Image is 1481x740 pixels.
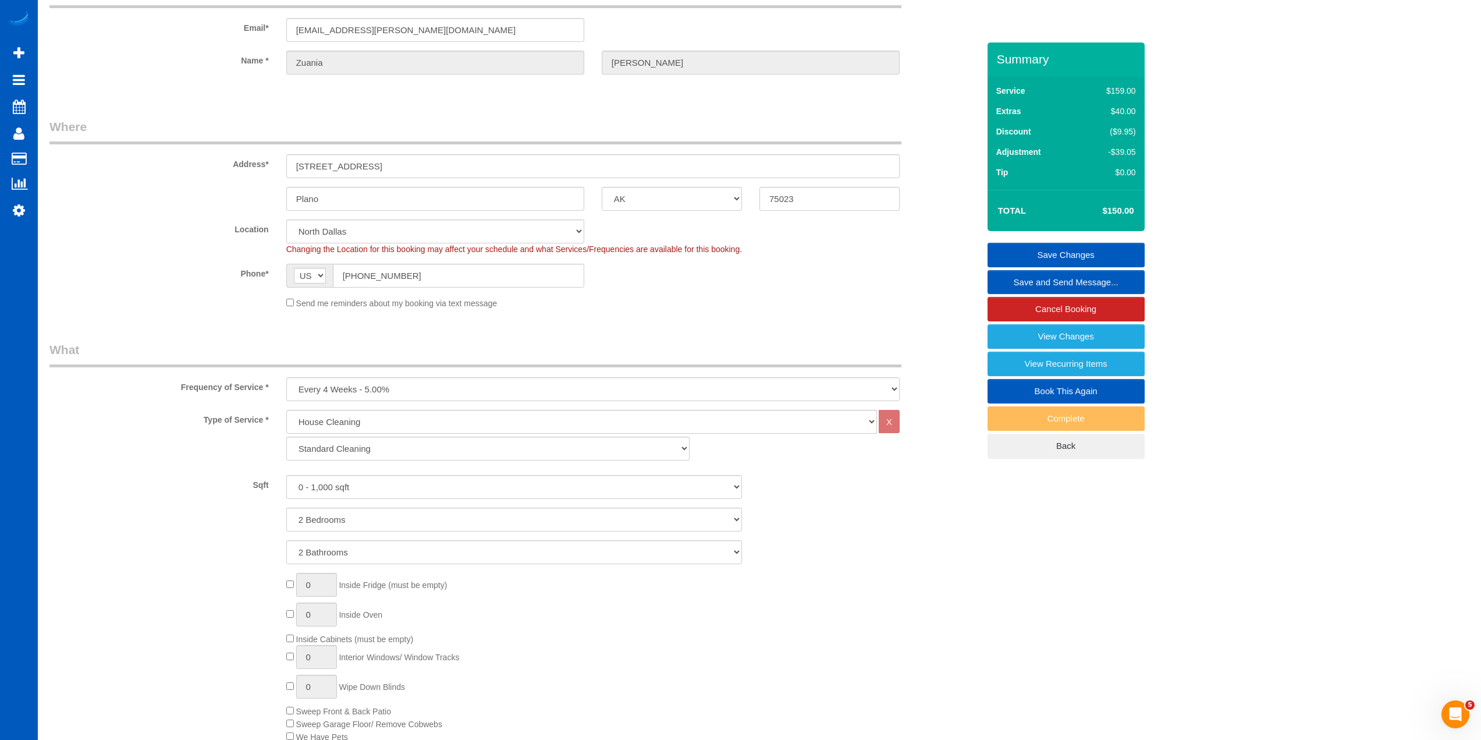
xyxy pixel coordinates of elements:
input: First Name* [286,51,584,75]
label: Adjustment [996,146,1041,158]
span: Sweep Garage Floor/ Remove Cobwebs [296,720,442,729]
input: Last Name* [602,51,900,75]
input: Email* [286,18,584,42]
span: Send me reminders about my booking via text message [296,299,498,308]
a: Save Changes [988,243,1145,267]
label: Name * [41,51,278,66]
label: Service [996,85,1025,97]
a: Back [988,434,1145,458]
a: View Recurring Items [988,352,1145,376]
div: ($9.95) [1082,126,1136,137]
div: $0.00 [1082,167,1136,178]
legend: What [49,341,901,367]
a: Save and Send Message... [988,270,1145,295]
label: Address* [41,154,278,170]
label: Sqft [41,475,278,491]
label: Location [41,219,278,235]
div: $159.00 [1082,85,1136,97]
a: Book This Again [988,379,1145,403]
div: -$39.05 [1082,146,1136,158]
label: Discount [996,126,1031,137]
iframe: Intercom live chat [1441,700,1469,728]
label: Email* [41,18,278,34]
input: City* [286,187,584,211]
span: Interior Windows/ Window Tracks [339,653,459,662]
input: Phone* [333,264,584,288]
label: Type of Service * [41,410,278,426]
span: Inside Oven [339,610,382,619]
span: Inside Cabinets (must be empty) [296,635,414,644]
legend: Where [49,118,901,144]
div: $40.00 [1082,105,1136,117]
label: Phone* [41,264,278,279]
a: View Changes [988,324,1145,349]
h4: $150.00 [1067,206,1134,216]
input: Zip Code* [759,187,900,211]
label: Extras [996,105,1021,117]
a: Cancel Booking [988,297,1145,321]
label: Frequency of Service * [41,377,278,393]
img: Automaid Logo [7,12,30,28]
span: 5 [1465,700,1475,710]
span: Sweep Front & Back Patio [296,707,391,716]
label: Tip [996,167,1008,178]
span: Inside Fridge (must be empty) [339,580,447,590]
span: Changing the Location for this booking may affect your schedule and what Services/Frequencies are... [286,245,742,254]
h3: Summary [997,52,1139,66]
span: Wipe Down Blinds [339,682,405,692]
strong: Total [998,206,1027,215]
